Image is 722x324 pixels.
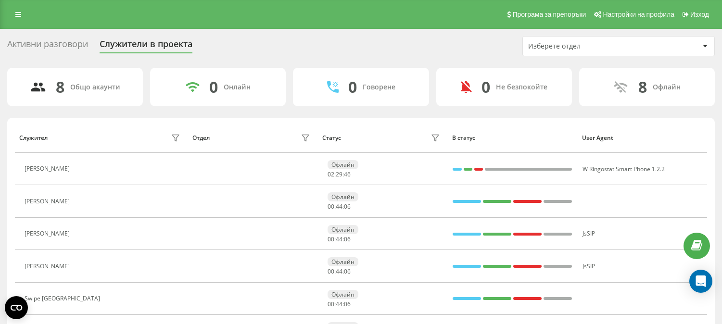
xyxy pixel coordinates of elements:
div: Swipe [GEOGRAPHIC_DATA] [25,295,102,302]
div: Open Intercom Messenger [689,270,712,293]
div: Отдел [192,135,210,141]
div: Офлайн [653,83,681,91]
span: 29 [336,170,342,178]
span: JsSIP [583,229,595,237]
div: Говорене [363,83,395,91]
div: 8 [56,78,64,96]
div: В статус [452,135,573,141]
span: 06 [344,235,351,243]
div: User Agent [582,135,703,141]
div: : : [328,203,351,210]
span: Изход [690,11,709,18]
div: [PERSON_NAME] [25,165,72,172]
div: 8 [638,78,647,96]
div: : : [328,236,351,243]
span: 00 [328,202,334,211]
span: 06 [344,300,351,308]
span: 44 [336,202,342,211]
span: 44 [336,267,342,275]
span: W Ringostat Smart Phone 1.2.2 [583,165,665,173]
span: 06 [344,267,351,275]
div: Офлайн [328,192,358,201]
div: Офлайн [328,257,358,266]
div: Офлайн [328,290,358,299]
div: Активни разговори [7,39,88,54]
span: 00 [328,300,334,308]
div: : : [328,301,351,308]
span: 44 [336,235,342,243]
span: 00 [328,235,334,243]
div: Служител [19,135,48,141]
div: 0 [209,78,218,96]
span: JsSIP [583,262,595,270]
span: 06 [344,202,351,211]
div: : : [328,171,351,178]
div: [PERSON_NAME] [25,198,72,205]
div: [PERSON_NAME] [25,230,72,237]
span: Програма за препоръки [512,11,586,18]
div: 0 [481,78,490,96]
span: 46 [344,170,351,178]
span: 00 [328,267,334,275]
div: 0 [348,78,357,96]
div: Статус [322,135,341,141]
span: Настройки на профила [603,11,674,18]
div: Офлайн [328,160,358,169]
div: Не безпокойте [496,83,547,91]
div: Общо акаунти [70,83,120,91]
div: : : [328,268,351,275]
span: 44 [336,300,342,308]
div: [PERSON_NAME] [25,263,72,270]
div: Онлайн [224,83,251,91]
button: Open CMP widget [5,296,28,319]
div: Служители в проекта [100,39,192,54]
span: 02 [328,170,334,178]
div: Изберете отдел [528,42,643,50]
div: Офлайн [328,225,358,234]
